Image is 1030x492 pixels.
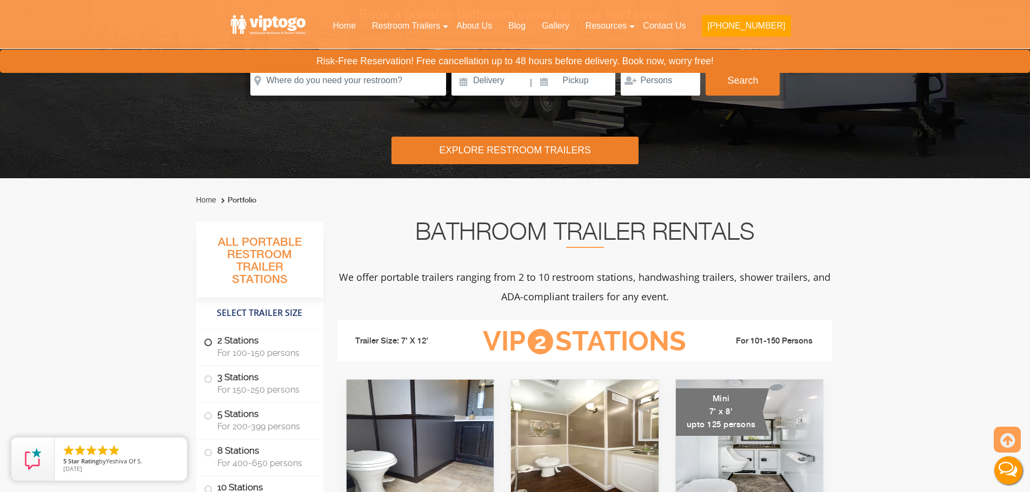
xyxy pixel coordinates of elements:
span: 5 [63,457,67,465]
input: Persons [621,65,700,96]
a: Blog [500,14,534,38]
li:  [74,444,87,457]
button: [PHONE_NUMBER] [702,15,790,37]
a: Home [196,196,216,204]
a: Restroom Trailers [364,14,448,38]
span: For 200-399 persons [217,421,310,432]
p: We offer portable trailers ranging from 2 to 10 restroom stations, handwashing trailers, shower t... [338,267,832,306]
h3: All Portable Restroom Trailer Stations [196,233,323,298]
span: For 150-250 persons [217,385,310,395]
span: [DATE] [63,464,82,473]
a: [PHONE_NUMBER] [694,14,799,43]
a: Home [324,14,364,38]
a: Gallery [534,14,577,38]
a: About Us [448,14,500,38]
li: Trailer Size: 7' X 12' [345,325,467,358]
span: For 400-650 persons [217,458,310,468]
button: Search [706,65,780,96]
li:  [108,444,121,457]
span: Star Rating [68,457,99,465]
a: Contact Us [635,14,694,38]
input: Delivery [451,65,529,96]
h2: Bathroom Trailer Rentals [338,222,832,248]
button: Live Chat [987,449,1030,492]
label: 5 Stations [204,403,316,436]
li:  [96,444,109,457]
li:  [85,444,98,457]
span: Yeshiva Of S. [106,457,142,465]
label: 3 Stations [204,366,316,400]
img: Review Rating [22,448,44,470]
span: 2 [528,329,553,354]
div: Explore Restroom Trailers [391,137,639,164]
li:  [62,444,75,457]
span: | [530,65,532,100]
h4: Select Trailer Size [196,303,323,323]
li: Portfolio [218,194,256,207]
li: For 101-150 Persons [703,335,825,348]
span: For 100-150 persons [217,348,310,358]
span: by [63,458,178,466]
div: Mini 7' x 8' upto 125 persons [676,388,769,436]
h3: VIP Stations [466,327,703,356]
input: Pickup [534,65,616,96]
input: Where do you need your restroom? [250,65,446,96]
a: Resources [577,14,635,38]
label: 2 Stations [204,329,316,363]
label: 8 Stations [204,440,316,473]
